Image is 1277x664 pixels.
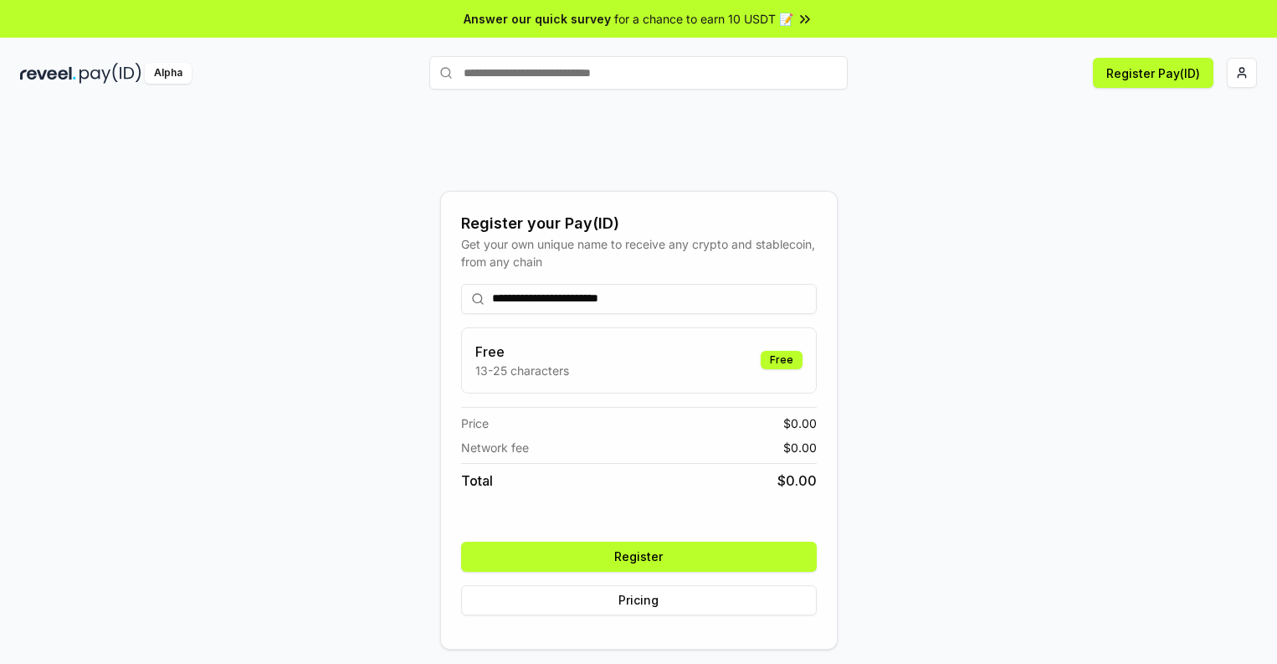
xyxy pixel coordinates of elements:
[461,235,817,270] div: Get your own unique name to receive any crypto and stablecoin, from any chain
[461,471,493,491] span: Total
[461,585,817,615] button: Pricing
[614,10,793,28] span: for a chance to earn 10 USDT 📝
[461,439,529,456] span: Network fee
[464,10,611,28] span: Answer our quick survey
[145,63,192,84] div: Alpha
[20,63,76,84] img: reveel_dark
[475,342,569,362] h3: Free
[79,63,141,84] img: pay_id
[1093,58,1213,88] button: Register Pay(ID)
[461,212,817,235] div: Register your Pay(ID)
[777,471,817,491] span: $ 0.00
[761,351,803,369] div: Free
[461,414,489,432] span: Price
[783,439,817,456] span: $ 0.00
[475,362,569,379] p: 13-25 characters
[783,414,817,432] span: $ 0.00
[461,542,817,572] button: Register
